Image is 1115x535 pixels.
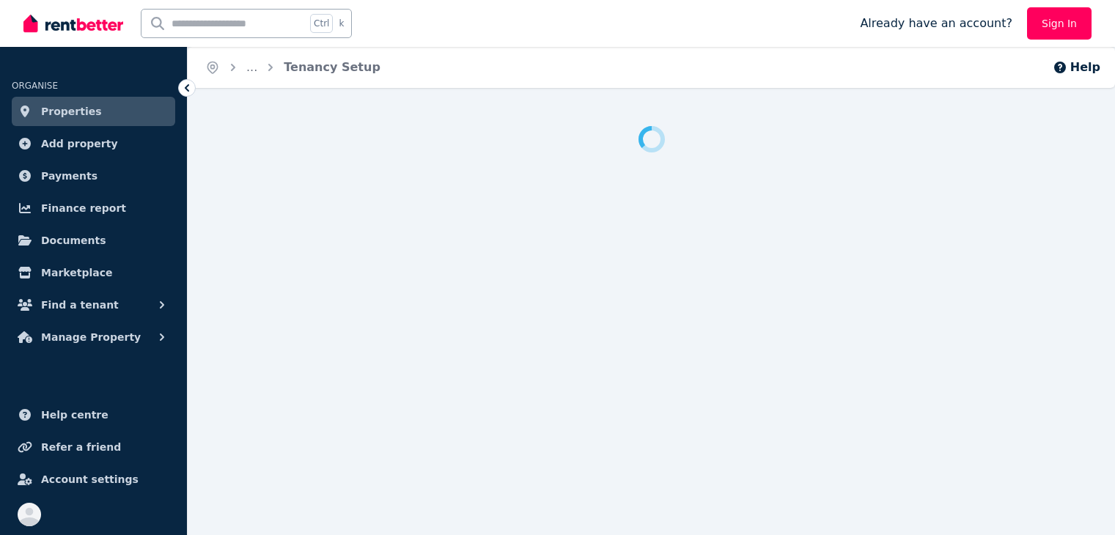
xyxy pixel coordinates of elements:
span: Documents [41,232,106,249]
span: Refer a friend [41,438,121,456]
a: Properties [12,97,175,126]
span: ORGANISE [12,81,58,91]
span: Already have an account? [860,15,1012,32]
nav: Breadcrumb [188,47,398,88]
a: Finance report [12,193,175,223]
a: Payments [12,161,175,191]
span: Find a tenant [41,296,119,314]
button: Manage Property [12,322,175,352]
a: Account settings [12,465,175,494]
span: k [339,18,344,29]
span: Ctrl [310,14,333,33]
span: Add property [41,135,118,152]
a: Add property [12,129,175,158]
span: Tenancy Setup [284,59,380,76]
img: RentBetter [23,12,123,34]
a: ... [246,60,257,74]
a: Sign In [1027,7,1092,40]
span: Help centre [41,406,108,424]
span: Marketplace [41,264,112,281]
button: Help [1053,59,1100,76]
a: Documents [12,226,175,255]
span: Finance report [41,199,126,217]
button: Find a tenant [12,290,175,320]
a: Help centre [12,400,175,429]
span: Manage Property [41,328,141,346]
a: Refer a friend [12,432,175,462]
span: Payments [41,167,97,185]
span: Account settings [41,471,139,488]
span: Properties [41,103,102,120]
a: Marketplace [12,258,175,287]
